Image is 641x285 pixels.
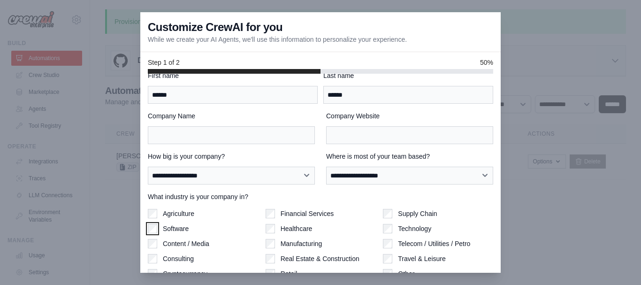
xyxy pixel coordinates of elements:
[148,58,180,67] span: Step 1 of 2
[398,209,437,218] label: Supply Chain
[148,111,315,121] label: Company Name
[398,224,431,233] label: Technology
[148,152,315,161] label: How big is your company?
[163,254,194,263] label: Consulting
[281,209,334,218] label: Financial Services
[148,20,282,35] h3: Customize CrewAI for you
[323,71,493,80] label: Last name
[326,152,493,161] label: Where is most of your team based?
[281,239,322,248] label: Manufacturing
[148,192,493,201] label: What industry is your company in?
[148,35,407,44] p: While we create your AI Agents, we'll use this information to personalize your experience.
[281,254,359,263] label: Real Estate & Construction
[398,254,445,263] label: Travel & Leisure
[148,71,318,80] label: First name
[281,269,298,278] label: Retail
[480,58,493,67] span: 50%
[398,239,470,248] label: Telecom / Utilities / Petro
[163,239,209,248] label: Content / Media
[163,269,207,278] label: Cryptocurrency
[163,224,189,233] label: Software
[163,209,194,218] label: Agriculture
[281,224,313,233] label: Healthcare
[398,269,414,278] label: Other
[326,111,493,121] label: Company Website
